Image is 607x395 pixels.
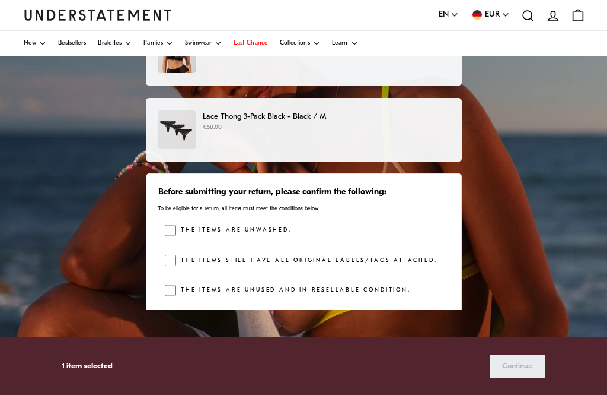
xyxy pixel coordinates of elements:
button: EUR [471,8,510,21]
label: The items still have all original labels/tags attached. [176,255,437,267]
span: Swimwear [185,40,212,46]
a: New [24,31,46,56]
a: Learn [332,31,358,56]
h3: Before submitting your return, please confirm the following: [158,187,448,198]
span: Learn [332,40,348,46]
a: Bralettes [98,31,132,56]
a: Panties [143,31,173,56]
span: Panties [143,40,163,46]
label: The items are unwashed. [176,225,291,236]
span: Collections [280,40,310,46]
span: EUR [485,8,500,21]
span: Bestsellers [58,40,86,46]
a: Bestsellers [58,31,86,56]
a: Last Chance [234,31,267,56]
a: Understatement Homepage [24,10,172,20]
p: Lace Thong 3-Pack Black - Black / M [203,110,449,123]
span: New [24,40,36,46]
img: 7_c814f49c-ad1e-4dfc-b27d-9e44cd683b61.jpg [158,110,196,149]
p: €58.00 [203,123,449,132]
p: To be eligible for a return, all items must meet the conditions below. [158,205,448,213]
button: EN [439,8,459,21]
a: Swimwear [185,31,222,56]
span: Last Chance [234,40,267,46]
span: Bralettes [98,40,122,46]
a: Collections [280,31,320,56]
span: EN [439,8,449,21]
label: The items are unused and in resellable condition. [176,285,410,296]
